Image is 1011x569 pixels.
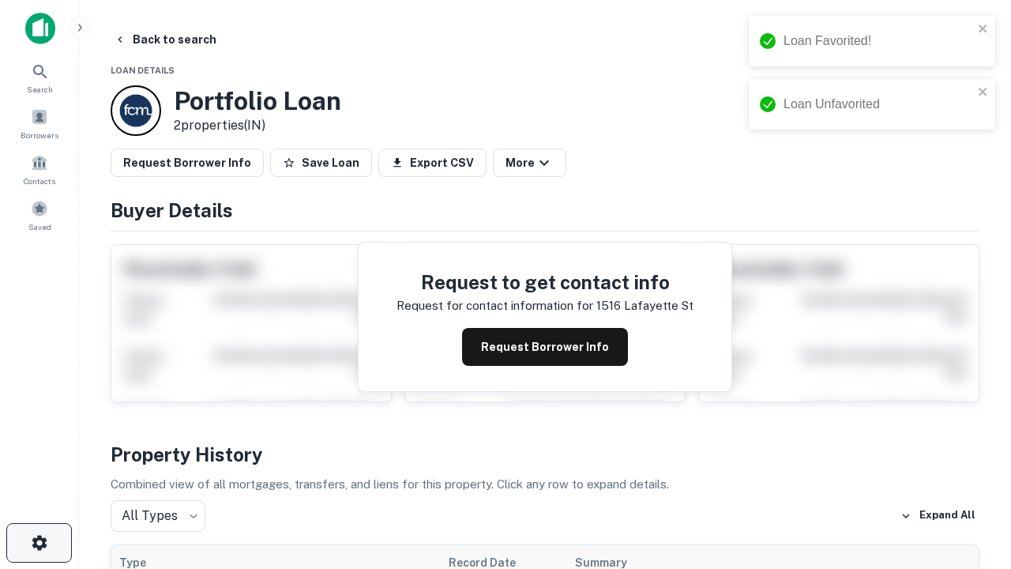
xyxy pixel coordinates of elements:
img: capitalize-icon.png [25,13,55,44]
a: Saved [5,194,74,236]
iframe: Chat Widget [932,392,1011,468]
button: Expand All [896,504,979,528]
p: Combined view of all mortgages, transfers, and liens for this property. Click any row to expand d... [111,475,979,494]
button: Back to search [107,25,223,54]
span: Contacts [24,175,55,187]
h4: Property History [111,440,979,469]
button: close [978,85,989,100]
span: Borrowers [21,129,58,141]
button: More [493,149,566,177]
div: All Types [111,500,205,532]
p: 2 properties (IN) [174,116,341,135]
span: Saved [28,220,51,233]
h4: Buyer Details [111,196,979,224]
button: close [978,22,989,37]
a: Search [5,56,74,99]
button: Export CSV [378,149,487,177]
a: Borrowers [5,102,74,145]
div: Loan Favorited! [784,32,973,51]
button: Request Borrower Info [111,149,264,177]
button: Save Loan [270,149,372,177]
p: 1516 lafayette st [596,296,693,315]
h3: Portfolio Loan [174,86,341,116]
button: Request Borrower Info [462,328,628,366]
span: Search [27,83,53,96]
a: Contacts [5,148,74,190]
p: Request for contact information for [397,296,593,315]
h4: Request to get contact info [397,268,693,296]
div: Loan Unfavorited [784,95,973,114]
span: Loan Details [111,66,175,75]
